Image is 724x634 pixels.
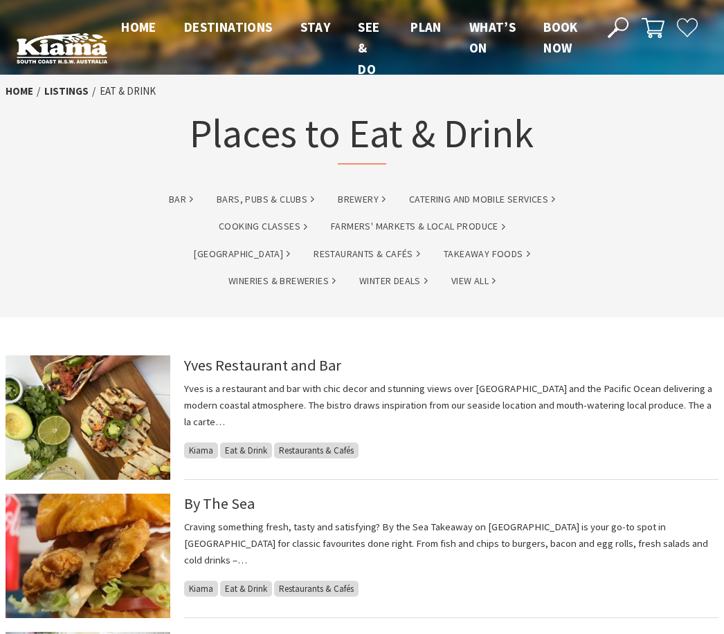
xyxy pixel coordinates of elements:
a: Yves Restaurant and Bar [184,355,341,375]
a: bar [169,192,193,207]
span: See & Do [358,19,379,77]
h1: Places to Eat & Drink [190,107,534,165]
a: Wineries & Breweries [228,273,336,289]
a: By The Sea [184,494,255,513]
a: [GEOGRAPHIC_DATA] [194,246,290,262]
a: Winter Deals [359,273,428,289]
p: Craving something fresh, tasty and satisfying? By the Sea Takeaway on [GEOGRAPHIC_DATA] is your g... [184,519,719,568]
a: Cooking Classes [219,218,307,234]
a: View All [451,273,496,289]
span: Book now [543,19,578,56]
span: What’s On [469,19,516,56]
img: Yves - Tacos [6,355,170,480]
span: Restaurants & Cafés [274,581,359,597]
a: Takeaway Foods [444,246,530,262]
a: Restaurants & Cafés [314,246,420,262]
img: Image 2 [6,494,170,618]
span: Kiama [184,581,218,597]
span: Restaurants & Cafés [274,442,359,458]
span: Destinations [184,19,273,35]
span: Eat & Drink [220,581,272,597]
a: brewery [338,192,386,207]
span: Stay [300,19,331,35]
a: Bars, Pubs & Clubs [217,192,314,207]
a: Farmers' Markets & Local Produce [331,218,505,234]
p: Yves is a restaurant and bar with chic decor and stunning views over [GEOGRAPHIC_DATA] and the Pa... [184,380,719,429]
img: Kiama Logo [17,32,107,64]
a: Catering and Mobile Services [409,192,555,207]
span: Plan [410,19,442,35]
span: Eat & Drink [220,442,272,458]
nav: Main Menu [107,17,592,80]
span: Kiama [184,442,218,458]
span: Home [121,19,156,35]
